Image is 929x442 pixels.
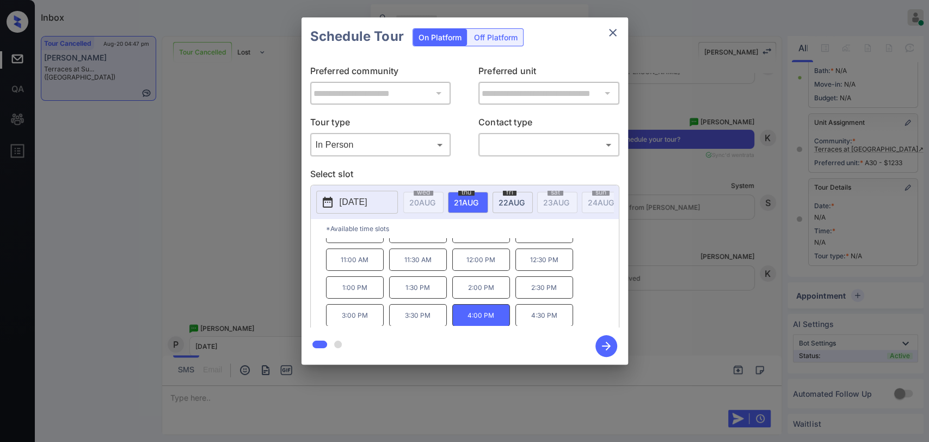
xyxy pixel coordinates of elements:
[503,189,516,196] span: fri
[326,249,384,271] p: 11:00 AM
[316,191,398,214] button: [DATE]
[452,249,510,271] p: 12:00 PM
[602,22,624,44] button: close
[340,196,367,209] p: [DATE]
[478,116,619,133] p: Contact type
[452,304,510,326] p: 4:00 PM
[458,189,475,196] span: thu
[589,332,624,360] button: btn-next
[478,64,619,82] p: Preferred unit
[493,192,533,213] div: date-select
[389,276,447,299] p: 1:30 PM
[452,276,510,299] p: 2:00 PM
[313,136,448,154] div: In Person
[448,192,488,213] div: date-select
[326,219,619,238] p: *Available time slots
[515,304,573,326] p: 4:30 PM
[389,304,447,326] p: 3:30 PM
[515,276,573,299] p: 2:30 PM
[310,167,619,185] p: Select slot
[469,29,523,46] div: Off Platform
[310,64,451,82] p: Preferred community
[310,116,451,133] p: Tour type
[389,249,447,271] p: 11:30 AM
[454,198,478,207] span: 21 AUG
[499,198,525,207] span: 22 AUG
[302,17,413,56] h2: Schedule Tour
[326,276,384,299] p: 1:00 PM
[326,304,384,326] p: 3:00 PM
[515,249,573,271] p: 12:30 PM
[413,29,467,46] div: On Platform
